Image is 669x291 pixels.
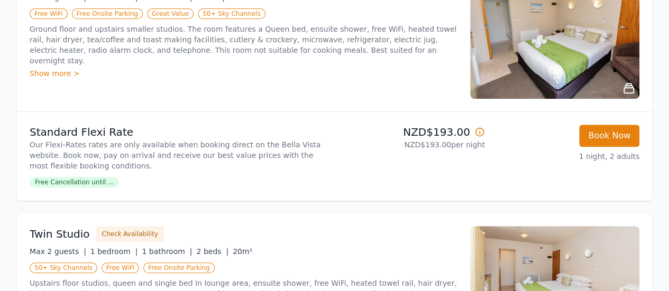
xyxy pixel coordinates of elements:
[579,125,639,147] button: Book Now
[30,8,68,19] span: Free WiFi
[30,247,86,256] span: Max 2 guests |
[30,24,457,66] p: Ground floor and upstairs smaller studios. The room features a Queen bed, ensuite shower, free Wi...
[233,247,252,256] span: 20m²
[339,125,485,139] p: NZD$193.00
[142,247,192,256] span: 1 bathroom |
[72,8,143,19] span: Free Onsite Parking
[147,8,194,19] span: Great Value
[30,227,90,241] h3: Twin Studio
[96,226,164,242] button: Check Availability
[90,247,138,256] span: 1 bedroom |
[493,151,639,162] p: 1 night, 2 adults
[30,139,331,171] p: Our Flexi-Rates rates are only available when booking direct on the Bella Vista website. Book now...
[339,139,485,150] p: NZD$193.00 per night
[30,177,119,187] span: Free Cancellation until ...
[30,125,331,139] p: Standard Flexi Rate
[143,262,214,273] span: Free Onsite Parking
[102,262,140,273] span: Free WiFi
[30,68,457,79] div: Show more >
[196,247,228,256] span: 2 beds |
[198,8,265,19] span: 50+ Sky Channels
[30,262,97,273] span: 50+ Sky Channels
